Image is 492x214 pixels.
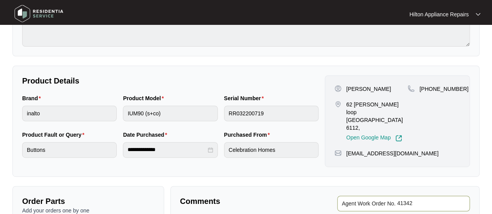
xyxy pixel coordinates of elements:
input: Add Agent Work Order No. [397,199,465,208]
p: Product Details [22,75,319,86]
img: user-pin [334,85,341,92]
span: Agent Work Order No. [342,199,396,208]
p: Comments [180,196,320,207]
img: map-pin [334,101,341,108]
img: dropdown arrow [476,12,480,16]
p: [PERSON_NAME] [346,85,391,93]
input: Purchased From [224,142,319,158]
p: Hilton Appliance Repairs [409,10,469,18]
input: Product Model [123,106,217,121]
p: [EMAIL_ADDRESS][DOMAIN_NAME] [346,150,438,157]
label: Serial Number [224,94,267,102]
input: Brand [22,106,117,121]
label: Product Model [123,94,167,102]
label: Brand [22,94,44,102]
img: Link-External [395,135,402,142]
img: map-pin [334,150,341,157]
a: Open Google Map [346,135,402,142]
label: Purchased From [224,131,273,139]
img: residentia service logo [12,2,66,25]
p: Order Parts [22,196,154,207]
label: Product Fault or Query [22,131,88,139]
span: [PHONE_NUMBER] [419,86,468,92]
p: 62 [PERSON_NAME] loop [GEOGRAPHIC_DATA] 6112, [346,101,408,132]
img: map-pin [408,85,415,92]
label: Date Purchased [123,131,170,139]
input: Product Fault or Query [22,142,117,158]
input: Date Purchased [128,146,206,154]
input: Serial Number [224,106,319,121]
